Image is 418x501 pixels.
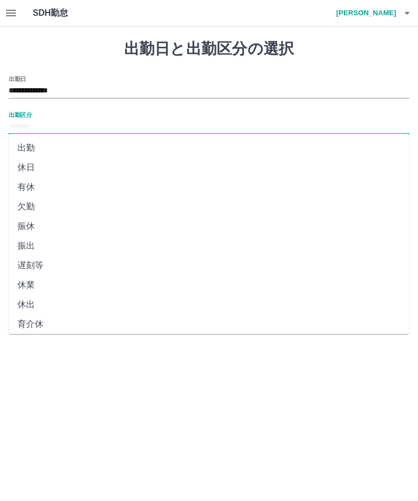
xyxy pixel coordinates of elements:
[9,334,409,354] li: 不就労
[9,177,409,197] li: 有休
[9,158,409,177] li: 休日
[9,314,409,334] li: 育介休
[9,217,409,236] li: 振休
[9,295,409,314] li: 休出
[9,256,409,275] li: 遅刻等
[9,197,409,217] li: 欠勤
[9,275,409,295] li: 休業
[9,40,409,58] h1: 出勤日と出勤区分の選択
[9,75,26,83] label: 出勤日
[9,236,409,256] li: 振出
[9,110,32,119] label: 出勤区分
[9,138,409,158] li: 出勤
